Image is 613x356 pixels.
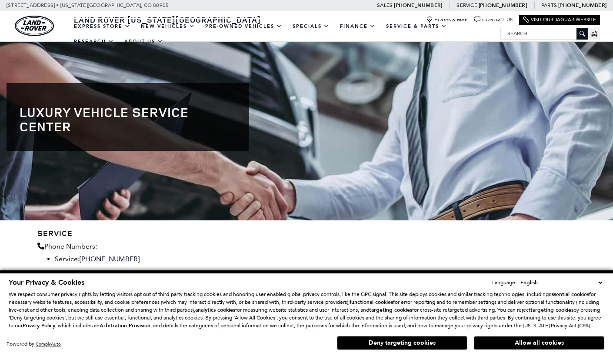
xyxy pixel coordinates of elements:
a: EXPRESS STORE [69,19,136,34]
a: Visit Our Jaguar Website [523,17,596,23]
a: Finance [335,19,381,34]
a: [PHONE_NUMBER] [558,2,606,9]
h1: Luxury Vehicle Service Center [20,105,236,133]
a: land-rover [15,16,54,36]
a: Service & Parts [381,19,452,34]
h3: Service [37,229,576,238]
button: Deny targeting cookies [337,336,467,350]
input: Search [501,28,588,39]
a: [PHONE_NUMBER] [394,2,442,9]
button: Allow all cookies [474,336,604,349]
a: [PHONE_NUMBER] [479,2,527,9]
select: Language Select [518,278,604,287]
strong: targeting cookies [369,306,412,313]
a: Contact Us [474,17,513,23]
a: About Us [119,34,168,49]
a: [STREET_ADDRESS] • [US_STATE][GEOGRAPHIC_DATA], CO 80905 [7,2,169,8]
a: Land Rover [US_STATE][GEOGRAPHIC_DATA] [69,14,266,25]
span: Land Rover [US_STATE][GEOGRAPHIC_DATA] [74,14,261,25]
a: Hours & Map [426,17,468,23]
a: New Vehicles [136,19,200,34]
a: ComplyAuto [36,341,61,347]
div: Powered by [7,341,61,347]
span: Sales [377,2,393,8]
strong: analytics cookies [195,306,235,313]
strong: functional cookies [350,299,393,306]
span: Phone Numbers: [44,242,97,250]
a: [PHONE_NUMBER] [80,255,140,263]
a: Specials [287,19,335,34]
span: Your Privacy & Cookies [9,278,84,287]
strong: essential cookies [549,291,589,298]
a: Privacy Policy [23,323,55,329]
span: Parts [541,2,557,8]
img: Land Rover [15,16,54,36]
span: Service: [55,255,80,263]
nav: Main Navigation [69,19,500,49]
strong: targeting cookies [530,306,573,313]
div: Language: [492,280,516,285]
a: Pre-Owned Vehicles [200,19,287,34]
span: Service [456,2,477,8]
strong: Arbitration Provision [100,322,150,329]
a: Research [69,34,119,49]
p: We respect consumer privacy rights by letting visitors opt out of third-party tracking cookies an... [9,290,604,329]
